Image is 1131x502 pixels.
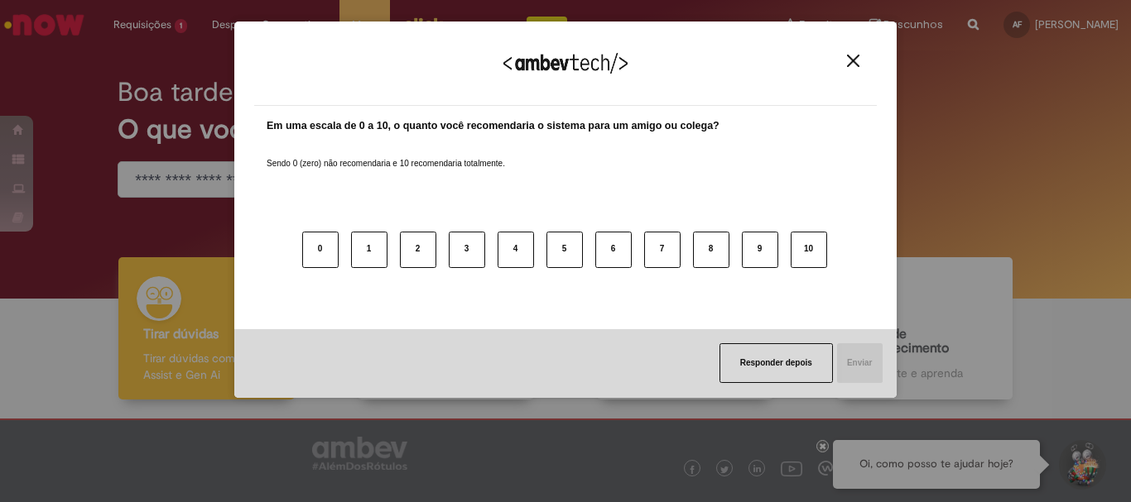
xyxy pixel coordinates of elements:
[742,232,778,268] button: 9
[400,232,436,268] button: 2
[546,232,583,268] button: 5
[595,232,632,268] button: 6
[267,118,720,134] label: Em uma escala de 0 a 10, o quanto você recomendaria o sistema para um amigo ou colega?
[720,343,833,383] button: Responder depois
[693,232,729,268] button: 8
[498,232,534,268] button: 4
[503,53,628,74] img: Logo Ambevtech
[302,232,339,268] button: 0
[351,232,387,268] button: 1
[847,55,859,67] img: Close
[791,232,827,268] button: 10
[644,232,681,268] button: 7
[449,232,485,268] button: 3
[267,138,505,170] label: Sendo 0 (zero) não recomendaria e 10 recomendaria totalmente.
[842,54,864,68] button: Close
